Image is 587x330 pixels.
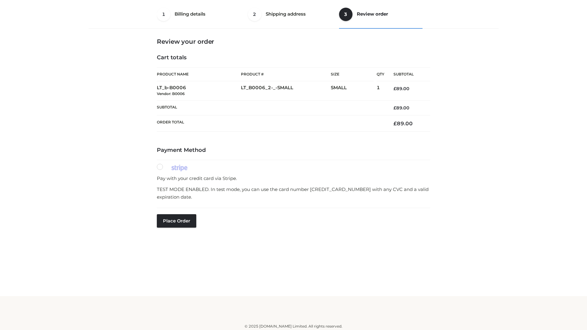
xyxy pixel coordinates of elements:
[393,105,396,111] span: £
[157,147,430,154] h4: Payment Method
[331,68,374,81] th: Size
[241,81,331,101] td: LT_B0006_2-_-SMALL
[157,185,430,201] p: TEST MODE ENABLED. In test mode, you can use the card number [CREDIT_CARD_NUMBER] with any CVC an...
[157,38,430,45] h3: Review your order
[393,105,409,111] bdi: 89.00
[241,67,331,81] th: Product #
[384,68,430,81] th: Subtotal
[393,86,409,91] bdi: 89.00
[157,214,196,228] button: Place order
[393,120,413,127] bdi: 89.00
[377,81,384,101] td: 1
[157,54,430,61] h4: Cart totals
[157,116,384,132] th: Order Total
[157,174,430,182] p: Pay with your credit card via Stripe.
[157,100,384,115] th: Subtotal
[377,67,384,81] th: Qty
[157,67,241,81] th: Product Name
[331,81,377,101] td: SMALL
[393,86,396,91] span: £
[393,120,397,127] span: £
[157,91,185,96] small: Vendor: B0006
[157,81,241,101] td: LT_b-B0006
[91,323,496,329] div: © 2025 [DOMAIN_NAME] Limited. All rights reserved.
